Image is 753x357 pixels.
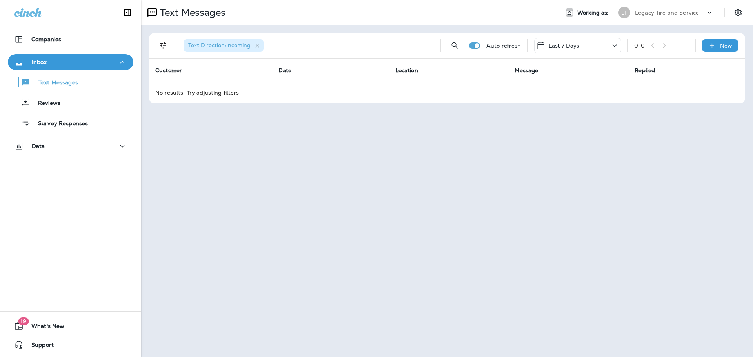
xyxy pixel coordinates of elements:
button: Collapse Sidebar [116,5,138,20]
span: Location [395,67,418,74]
p: Text Messages [31,79,78,87]
button: 19What's New [8,318,133,334]
p: Last 7 Days [549,42,580,49]
p: Survey Responses [30,120,88,128]
button: Inbox [8,54,133,70]
p: New [720,42,732,49]
button: Survey Responses [8,115,133,131]
button: Support [8,337,133,353]
div: LT [618,7,630,18]
button: Search Messages [447,38,463,53]
span: What's New [24,323,64,332]
span: Working as: [577,9,611,16]
td: No results. Try adjusting filters [149,82,745,103]
p: Text Messages [157,7,226,18]
button: Text Messages [8,74,133,90]
span: Date [278,67,292,74]
span: Support [24,342,54,351]
p: Legacy Tire and Service [635,9,699,16]
span: 19 [18,317,29,325]
button: Filters [155,38,171,53]
p: Companies [31,36,61,42]
button: Settings [731,5,745,20]
p: Inbox [32,59,47,65]
button: Companies [8,31,133,47]
div: 0 - 0 [634,42,645,49]
button: Reviews [8,94,133,111]
p: Data [32,143,45,149]
div: Text Direction:Incoming [184,39,264,52]
span: Replied [635,67,655,74]
span: Message [515,67,538,74]
p: Reviews [30,100,60,107]
p: Auto refresh [486,42,521,49]
button: Data [8,138,133,154]
span: Customer [155,67,182,74]
span: Text Direction : Incoming [188,42,251,49]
